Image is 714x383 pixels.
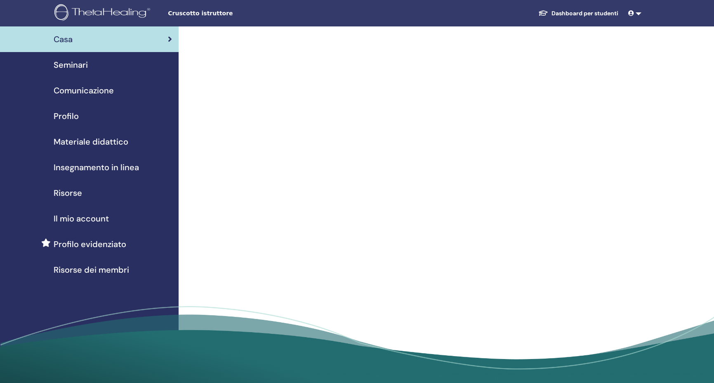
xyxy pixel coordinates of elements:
span: Profilo [54,110,79,122]
img: graduation-cap-white.svg [538,10,548,17]
span: Il mio account [54,212,109,225]
a: Dashboard per studenti [532,6,625,21]
span: Profilo evidenziato [54,238,126,250]
span: Risorse [54,187,82,199]
span: Cruscotto istruttore [168,9,292,18]
img: logo.png [54,4,153,23]
span: Risorse dei membri [54,264,129,276]
span: Comunicazione [54,84,114,97]
span: Casa [54,33,73,45]
span: Insegnamento in linea [54,161,139,174]
span: Materiale didattico [54,136,128,148]
span: Seminari [54,59,88,71]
